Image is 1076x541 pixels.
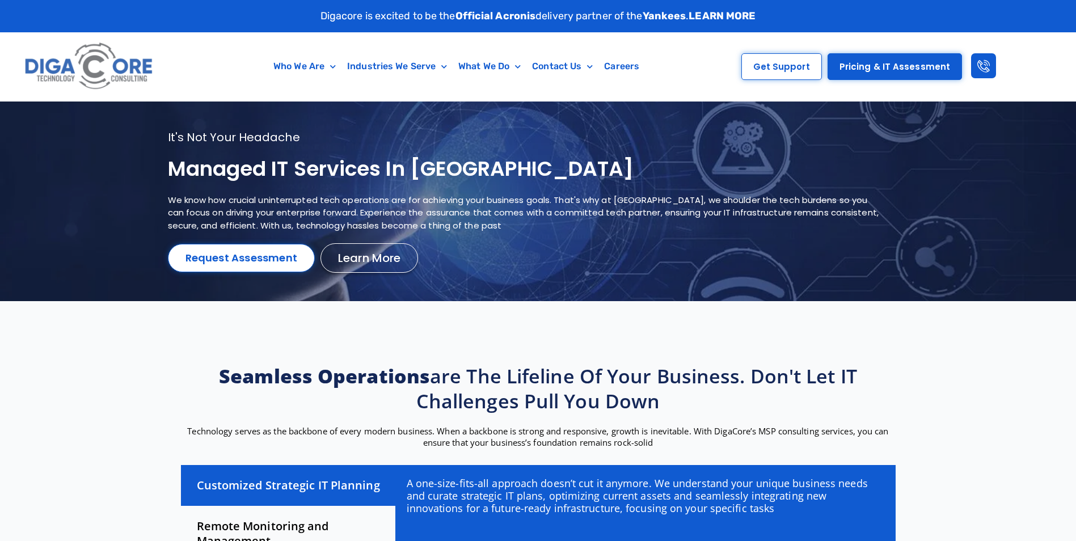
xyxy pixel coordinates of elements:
p: We know how crucial uninterrupted tech operations are for achieving your business goals. That's w... [168,194,880,233]
strong: Yankees [643,10,686,22]
a: Industries We Serve [341,53,453,79]
div: Customized Strategic IT Planning [181,465,395,506]
a: What We Do [453,53,526,79]
h2: are the lifeline of your business. Don't let IT challenges pull you down [175,364,901,413]
a: Who We Are [268,53,341,79]
nav: Menu [212,53,701,79]
span: Get Support [753,62,810,71]
h1: Managed IT services in [GEOGRAPHIC_DATA] [168,156,880,183]
span: Pricing & IT Assessment [839,62,950,71]
a: Careers [598,53,645,79]
p: Technology serves as the backbone of every modern business. When a backbone is strong and respons... [175,425,901,448]
a: Contact Us [526,53,598,79]
p: Digacore is excited to be the delivery partner of the . [320,9,756,24]
a: LEARN MORE [689,10,756,22]
strong: Official Acronis [455,10,536,22]
a: Get Support [741,53,822,80]
span: Learn More [338,252,400,264]
p: It's not your headache [168,130,880,145]
a: Learn More [320,243,418,273]
img: Digacore logo 1 [22,38,157,95]
a: Request Assessment [168,244,315,272]
strong: Seamless operations [219,363,430,389]
p: A one-size-fits-all approach doesn’t cut it anymore. We understand your unique business needs and... [407,477,884,514]
a: Pricing & IT Assessment [828,53,962,80]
